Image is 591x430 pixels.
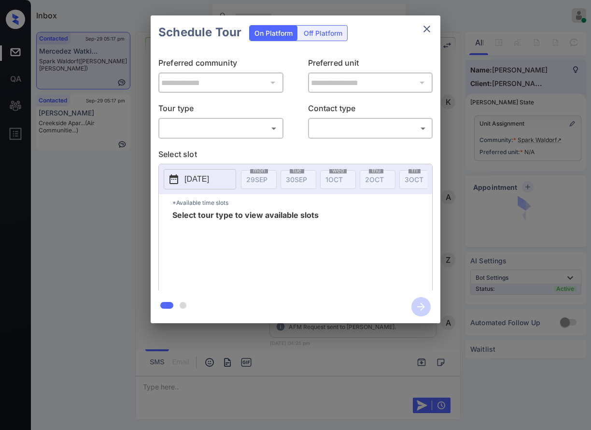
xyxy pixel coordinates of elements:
div: Off Platform [299,26,347,41]
h2: Schedule Tour [151,15,249,49]
p: Select slot [158,148,433,164]
div: On Platform [250,26,297,41]
button: close [417,19,436,39]
p: Tour type [158,102,283,118]
p: Preferred unit [308,57,433,72]
p: [DATE] [184,173,209,185]
p: Contact type [308,102,433,118]
button: [DATE] [164,169,236,189]
span: Select tour type to view available slots [172,211,319,288]
p: *Available time slots [172,194,432,211]
p: Preferred community [158,57,283,72]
